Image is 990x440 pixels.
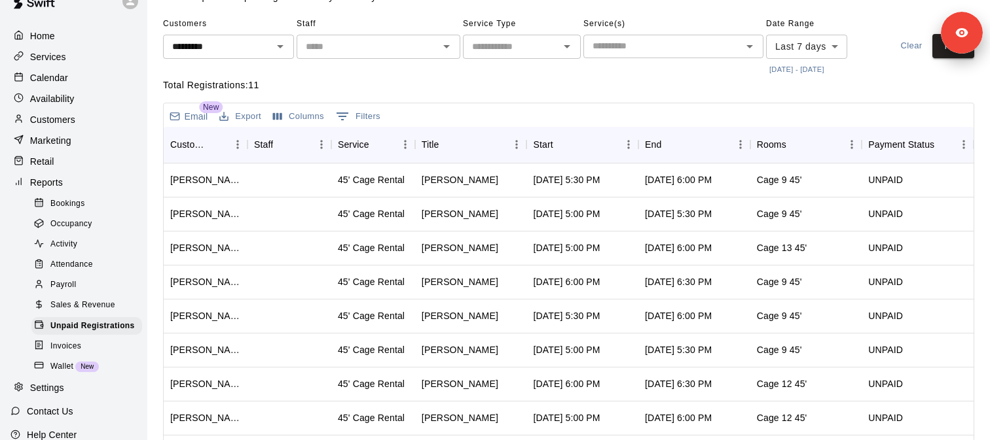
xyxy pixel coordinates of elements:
div: Oct 9, 2025, 6:00 PM [533,377,600,390]
button: Sort [553,135,572,154]
a: Payroll [31,275,147,296]
p: Email [185,110,208,123]
div: Oct 13, 2025, 5:30 PM [533,309,600,322]
a: Settings [10,379,137,398]
button: Sort [369,135,388,154]
button: Show filters [333,106,384,127]
div: Oct 15, 2025, 5:30 PM [645,207,712,220]
button: Menu [395,135,415,154]
span: Attendance [50,258,93,271]
button: Run [932,34,974,58]
p: Marketing [30,134,71,147]
div: 45' Cage Rental [338,309,405,322]
div: Cage 12 45' [757,411,807,424]
button: Open [271,37,289,56]
button: Clear [890,34,932,58]
span: Service Type [463,14,581,35]
button: Menu [507,135,526,154]
div: 45' Cage Rental [338,207,405,220]
a: Home [10,26,137,46]
p: Availability [30,92,75,105]
div: Title [422,126,439,163]
a: Sales & Revenue [31,296,147,316]
div: Oct 13, 2025, 5:30 PM [645,343,712,356]
div: UNPAID [868,309,903,322]
button: Menu [312,135,331,154]
div: WalletNew [31,358,142,376]
div: Will Baez [170,173,241,186]
button: Menu [228,135,247,154]
div: Will Baez [422,343,498,356]
div: Customers [10,110,137,129]
p: Settings [30,381,64,394]
div: Oct 15, 2025, 6:00 PM [645,173,712,186]
div: Sales & Revenue [31,296,142,314]
div: UNPAID [868,173,903,186]
div: Staff [254,126,273,163]
div: End [645,126,661,163]
button: Email [166,107,211,126]
div: Start [533,126,553,163]
div: Will Baez [422,411,498,424]
div: Oct 9, 2025, 6:00 PM [645,411,712,424]
div: Will Baez [170,377,241,390]
div: Will Baez [422,207,498,220]
div: Availability [10,89,137,109]
a: Services [10,47,137,67]
div: Customer [164,126,247,163]
div: Cage 9 45' [757,309,802,322]
div: Payment Status [868,126,934,163]
p: Reports [30,176,63,189]
span: Unpaid Registrations [50,320,135,333]
div: Cage 9 45' [757,275,802,288]
a: Unpaid Registrations [31,316,147,336]
div: Will Baez [422,377,498,390]
button: Sort [786,135,805,154]
div: Bookings [31,195,142,213]
button: Sort [661,135,680,154]
div: UNPAID [868,377,903,390]
a: Bookings [31,194,147,214]
a: WalletNew [31,356,147,377]
div: Oct 14, 2025, 6:00 PM [645,241,712,254]
div: 45' Cage Rental [338,411,405,424]
span: Staff [297,14,460,35]
p: Calendar [30,71,68,84]
div: Oct 13, 2025, 6:00 PM [645,309,712,322]
div: Will Baez [170,241,241,254]
a: Invoices [31,336,147,356]
div: Oct 13, 2025, 6:30 PM [645,275,712,288]
p: Customers [30,113,75,126]
a: Reports [10,173,137,192]
button: Open [437,37,456,56]
div: Will Baez [170,275,241,288]
span: Activity [50,238,77,251]
a: Marketing [10,131,137,150]
div: UNPAID [868,343,903,356]
p: Services [30,50,66,63]
div: Will Baez [422,173,498,186]
div: 45' Cage Rental [338,173,405,186]
div: Staff [247,126,331,163]
p: Home [30,29,55,42]
button: Menu [619,135,638,154]
div: UNPAID [868,411,903,424]
div: UNPAID [868,207,903,220]
a: Retail [10,152,137,171]
button: Sort [439,135,458,154]
div: Service [331,126,415,163]
p: Contact Us [27,405,73,418]
button: Menu [954,135,974,154]
div: Oct 13, 2025, 5:00 PM [533,343,600,356]
span: Occupancy [50,218,92,231]
div: 45' Cage Rental [338,241,405,254]
div: Attendance [31,256,142,274]
div: Oct 9, 2025, 6:30 PM [645,377,712,390]
span: Date Range [766,14,847,35]
p: Retail [30,155,54,168]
